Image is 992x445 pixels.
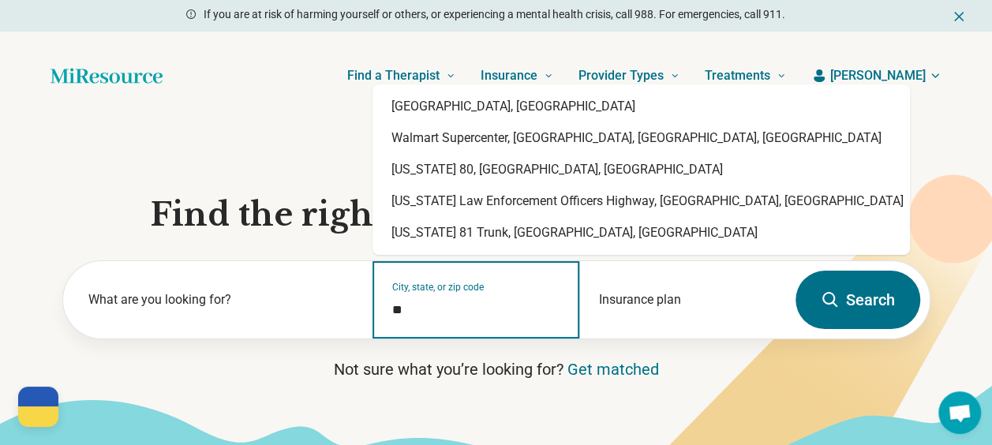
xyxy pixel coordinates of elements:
[372,185,910,217] div: [US_STATE] Law Enforcement Officers Highway, [GEOGRAPHIC_DATA], [GEOGRAPHIC_DATA]
[204,6,785,23] p: If you are at risk of harming yourself or others, or experiencing a mental health crisis, call 98...
[938,391,981,434] div: Open chat
[372,91,910,122] div: [GEOGRAPHIC_DATA], [GEOGRAPHIC_DATA]
[951,6,967,25] button: Dismiss
[51,60,163,92] a: Home page
[62,358,930,380] p: Not sure what you’re looking for?
[372,122,910,154] div: Walmart Supercenter, [GEOGRAPHIC_DATA], [GEOGRAPHIC_DATA], [GEOGRAPHIC_DATA]
[372,84,910,255] div: Suggestions
[62,194,930,235] h1: Find the right mental health care for you
[372,154,910,185] div: [US_STATE] 80, [GEOGRAPHIC_DATA], [GEOGRAPHIC_DATA]
[705,65,770,87] span: Treatments
[578,65,664,87] span: Provider Types
[830,66,926,85] span: [PERSON_NAME]
[481,65,537,87] span: Insurance
[567,360,659,379] a: Get matched
[347,65,440,87] span: Find a Therapist
[372,217,910,249] div: [US_STATE] 81 Trunk, [GEOGRAPHIC_DATA], [GEOGRAPHIC_DATA]
[795,271,920,329] button: Search
[88,290,354,309] label: What are you looking for?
